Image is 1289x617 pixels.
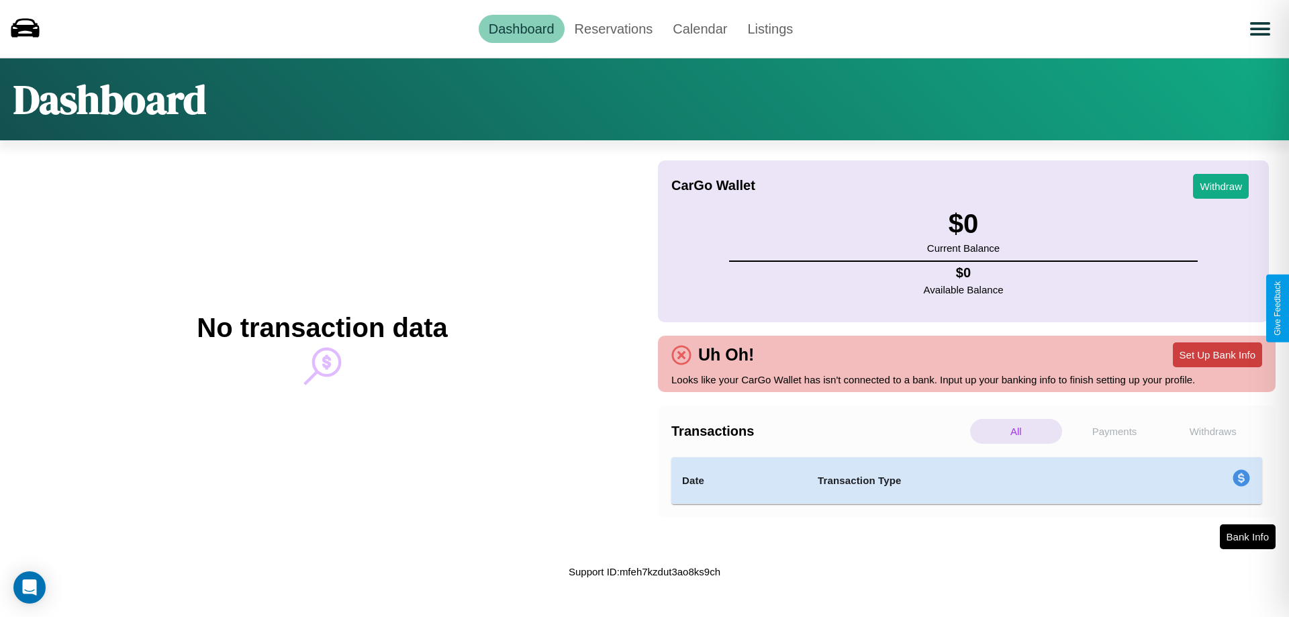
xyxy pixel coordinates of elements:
a: Listings [737,15,803,43]
h2: No transaction data [197,313,447,343]
h3: $ 0 [927,209,1000,239]
h4: Transaction Type [818,473,1123,489]
div: Open Intercom Messenger [13,571,46,604]
h4: CarGo Wallet [671,178,755,193]
h4: $ 0 [924,265,1004,281]
button: Bank Info [1220,524,1276,549]
h4: Uh Oh! [691,345,761,365]
table: simple table [671,457,1262,504]
p: Current Balance [927,239,1000,257]
a: Calendar [663,15,737,43]
p: Withdraws [1167,419,1259,444]
p: Payments [1069,419,1161,444]
button: Set Up Bank Info [1173,342,1262,367]
h4: Transactions [671,424,967,439]
h4: Date [682,473,796,489]
p: Looks like your CarGo Wallet has isn't connected to a bank. Input up your banking info to finish ... [671,371,1262,389]
a: Dashboard [479,15,565,43]
p: All [970,419,1062,444]
button: Open menu [1241,10,1279,48]
div: Give Feedback [1273,281,1282,336]
a: Reservations [565,15,663,43]
p: Available Balance [924,281,1004,299]
h1: Dashboard [13,72,206,127]
p: Support ID: mfeh7kzdut3ao8ks9ch [569,563,720,581]
button: Withdraw [1193,174,1249,199]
